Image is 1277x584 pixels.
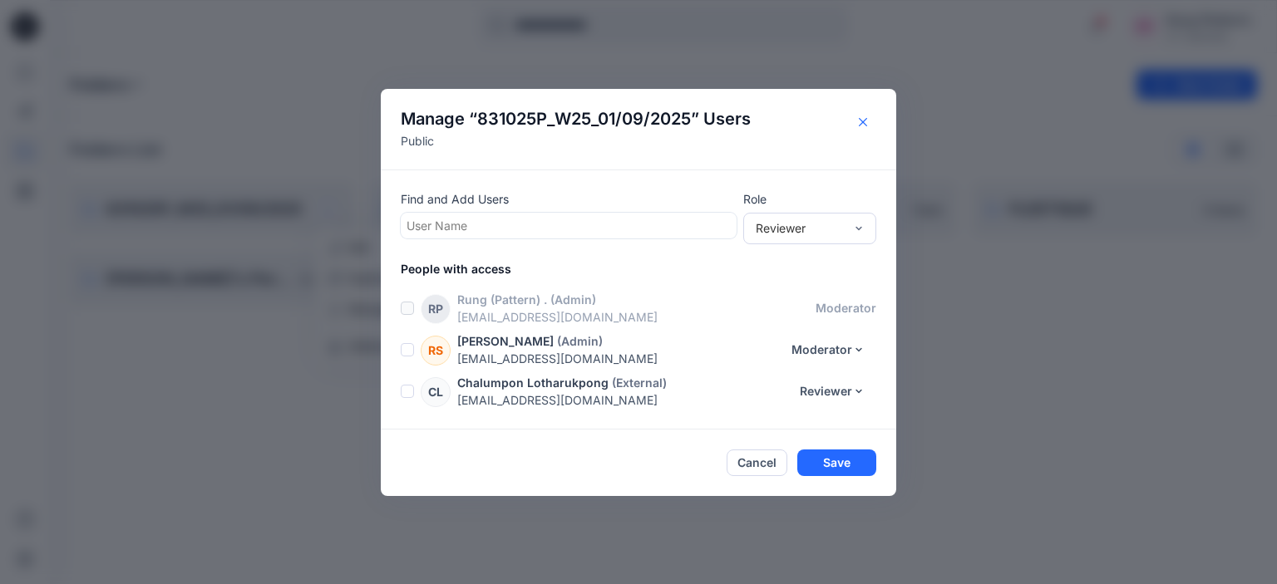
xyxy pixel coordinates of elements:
button: Reviewer [789,378,876,405]
p: Rung (Pattern) . [457,291,547,308]
p: [EMAIL_ADDRESS][DOMAIN_NAME] [457,308,816,326]
p: People with access [401,260,896,277]
p: moderator [816,299,876,317]
p: [EMAIL_ADDRESS][DOMAIN_NAME] [457,391,789,409]
p: Find and Add Users [401,190,737,208]
span: 831025P_W25_01/09/2025 [477,109,691,129]
button: Moderator [781,336,876,363]
p: [PERSON_NAME] [457,332,554,350]
div: RP [421,294,451,324]
p: [EMAIL_ADDRESS][DOMAIN_NAME] [457,350,781,367]
p: (External) [612,374,667,391]
p: Public [401,132,751,150]
p: Role [743,190,876,208]
div: Reviewer [756,219,844,237]
p: Chalumpon Lotharukpong [457,374,609,391]
p: (Admin) [557,332,603,350]
button: Cancel [727,449,787,476]
h4: Manage “ ” Users [401,109,751,129]
div: RS [421,336,451,366]
button: Close [850,109,876,135]
p: (Admin) [550,291,596,308]
button: Save [797,449,876,476]
div: CL [421,377,451,407]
